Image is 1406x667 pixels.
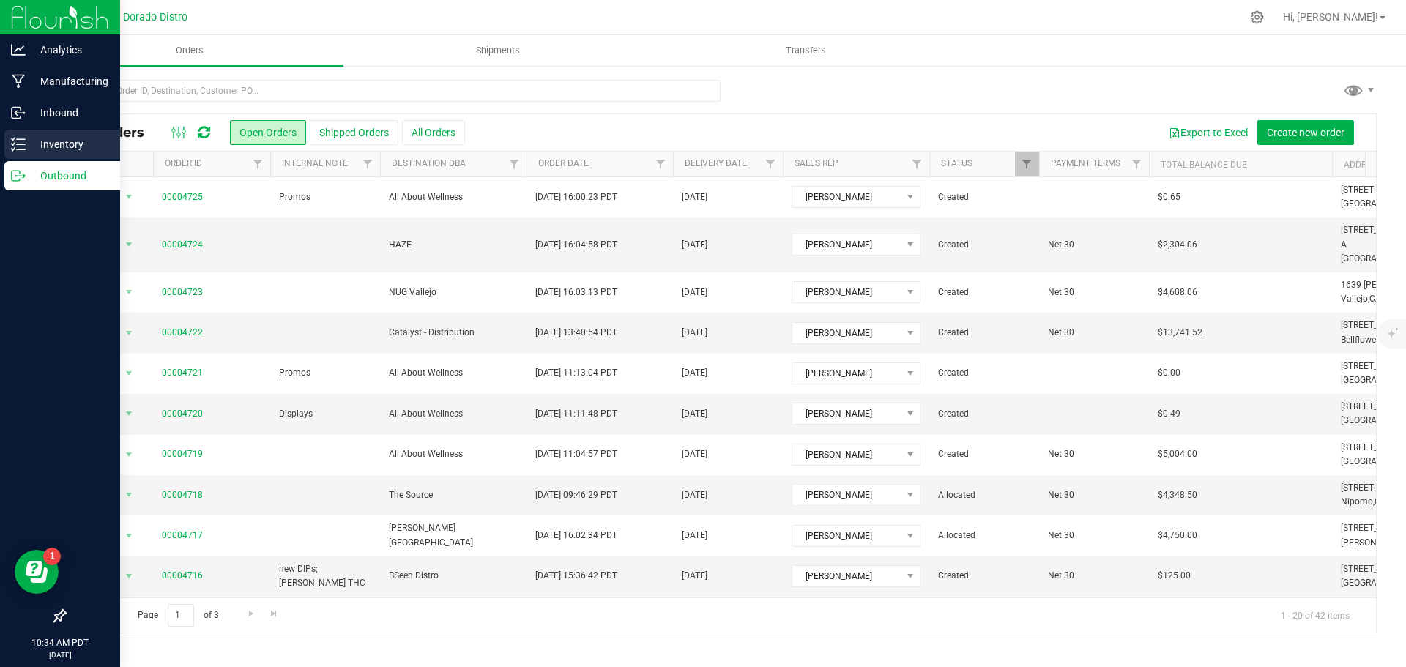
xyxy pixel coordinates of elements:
span: El Dorado Distro [111,11,187,23]
a: Delivery Date [685,158,747,168]
span: $0.49 [1158,407,1180,421]
span: Created [938,366,1030,380]
button: Shipped Orders [310,120,398,145]
a: Sales Rep [795,158,838,168]
span: All About Wellness [389,190,518,204]
span: [DATE] 16:03:13 PDT [535,286,617,299]
span: Orders [156,44,223,57]
span: [PERSON_NAME] [792,403,901,424]
span: Created [938,238,1030,252]
span: $0.65 [1158,190,1180,204]
span: [DATE] 16:02:34 PDT [535,529,617,543]
span: select [120,282,138,302]
span: NUG Vallejo [389,286,518,299]
span: select [120,363,138,384]
span: select [120,403,138,424]
span: Displays [279,407,313,421]
span: [DATE] 11:13:04 PDT [535,366,617,380]
inline-svg: Outbound [11,168,26,183]
span: Promos [279,366,310,380]
a: Filter [1015,152,1039,176]
a: Orders [35,35,343,66]
span: All About Wellness [389,366,518,380]
span: [PERSON_NAME] [792,323,901,343]
span: Net 30 [1048,286,1140,299]
span: Net 30 [1048,569,1140,583]
span: Page of 3 [125,604,231,627]
span: [DATE] [682,488,707,502]
inline-svg: Inventory [11,137,26,152]
p: Analytics [26,41,114,59]
span: Net 30 [1048,488,1140,502]
span: Transfers [766,44,846,57]
span: select [120,187,138,207]
span: select [120,444,138,465]
a: Shipments [343,35,652,66]
a: Order ID [165,158,202,168]
span: Vallejo, [1341,294,1369,304]
span: [DATE] 09:46:29 PDT [535,488,617,502]
span: select [120,566,138,586]
input: 1 [168,604,194,627]
a: Filter [905,152,929,176]
span: [DATE] [682,326,707,340]
span: BSeen Distro [389,569,518,583]
span: $0.00 [1158,366,1180,380]
a: Filter [246,152,270,176]
span: [DATE] [682,190,707,204]
span: [DATE] [682,529,707,543]
span: Catalyst - Distribution [389,326,518,340]
p: Inventory [26,135,114,153]
span: Created [938,326,1030,340]
a: Internal Note [282,158,348,168]
a: Filter [759,152,783,176]
input: Search Order ID, Destination, Customer PO... [64,80,721,102]
span: Allocated [938,488,1030,502]
span: Create new order [1267,127,1344,138]
span: [PERSON_NAME] [792,363,901,384]
inline-svg: Analytics [11,42,26,57]
span: CA [1375,496,1386,507]
span: Bellflower, [1341,335,1380,345]
span: select [120,526,138,546]
p: Outbound [26,167,114,185]
span: [DATE] 11:04:57 PDT [535,447,617,461]
span: Allocated [938,529,1030,543]
span: [PERSON_NAME] [792,187,901,207]
a: Transfers [652,35,960,66]
a: 00004720 [162,407,203,421]
span: $125.00 [1158,569,1191,583]
span: Net 30 [1048,529,1140,543]
span: Promos [279,190,310,204]
inline-svg: Manufacturing [11,74,26,89]
a: Go to the last page [264,604,285,624]
span: Net 30 [1048,326,1140,340]
a: Status [941,158,972,168]
span: $4,608.06 [1158,286,1197,299]
a: Filter [1125,152,1149,176]
iframe: Resource center unread badge [43,548,61,565]
span: [DATE] [682,407,707,421]
span: $4,348.50 [1158,488,1197,502]
span: new DIPs; [PERSON_NAME] THC [279,562,371,590]
span: [DATE] 16:04:58 PDT [535,238,617,252]
span: [PERSON_NAME] [792,526,901,546]
span: [PERSON_NAME] [792,444,901,465]
a: 00004716 [162,569,203,583]
span: CA [1369,294,1381,304]
span: [DATE] [682,238,707,252]
span: Hi, [PERSON_NAME]! [1283,11,1378,23]
a: 00004718 [162,488,203,502]
p: Manufacturing [26,72,114,90]
button: All Orders [402,120,465,145]
span: $4,750.00 [1158,529,1197,543]
a: Payment Terms [1051,158,1120,168]
span: All About Wellness [389,447,518,461]
span: Nipomo, [1341,496,1375,507]
button: Export to Excel [1159,120,1257,145]
a: 00004723 [162,286,203,299]
span: Created [938,286,1030,299]
span: [DATE] 13:40:54 PDT [535,326,617,340]
a: 00004721 [162,366,203,380]
span: [DATE] 11:11:48 PDT [535,407,617,421]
